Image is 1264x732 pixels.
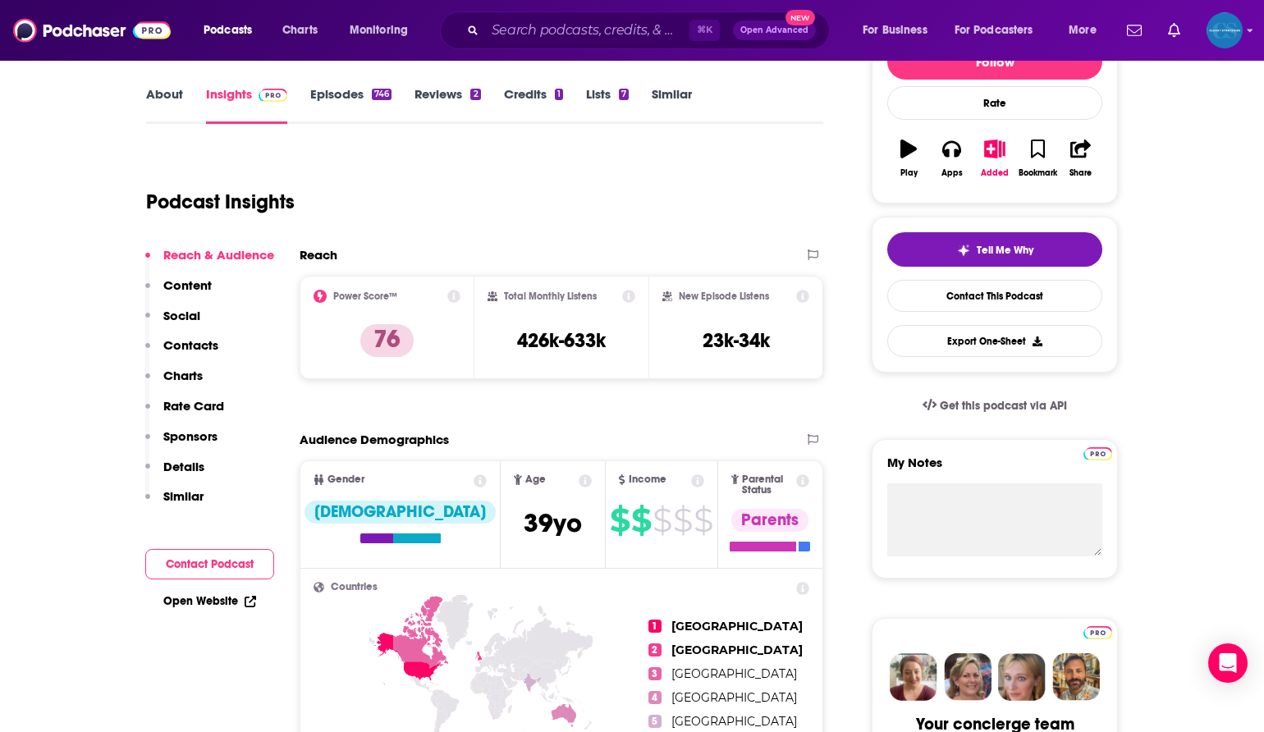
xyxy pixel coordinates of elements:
button: open menu [1057,17,1117,43]
span: Podcasts [204,19,252,42]
a: InsightsPodchaser Pro [206,86,287,124]
img: tell me why sparkle [957,244,970,257]
p: 76 [360,324,414,357]
span: [GEOGRAPHIC_DATA] [671,643,803,657]
img: Podchaser Pro [1083,626,1112,639]
h2: Power Score™ [333,291,397,302]
a: Open Website [163,594,256,608]
img: Podchaser - Follow, Share and Rate Podcasts [13,15,171,46]
img: User Profile [1207,12,1243,48]
p: Details [163,459,204,474]
h2: Audience Demographics [300,432,449,447]
button: Added [973,129,1016,188]
span: [GEOGRAPHIC_DATA] [671,690,797,705]
span: 5 [648,715,662,728]
h3: 426k-633k [517,328,606,353]
button: Rate Card [145,398,224,428]
button: Contact Podcast [145,549,274,579]
span: [GEOGRAPHIC_DATA] [671,714,797,729]
button: Social [145,308,200,338]
span: Tell Me Why [977,244,1033,257]
img: Jules Profile [998,653,1046,701]
span: Open Advanced [740,26,808,34]
h3: 23k-34k [703,328,770,353]
span: 39 yo [524,507,582,539]
a: Reviews2 [414,86,480,124]
a: About [146,86,183,124]
a: Get this podcast via API [909,386,1080,426]
span: For Podcasters [955,19,1033,42]
span: Gender [327,474,364,485]
button: Contacts [145,337,218,368]
h2: Reach [300,247,337,263]
div: Apps [941,168,963,178]
span: 1 [648,620,662,633]
label: My Notes [887,455,1102,483]
span: Charts [282,19,318,42]
button: open menu [338,17,429,43]
span: ⌘ K [689,20,720,41]
div: Parents [731,509,808,532]
span: Logged in as ClearyStrategies [1207,12,1243,48]
a: Lists7 [586,86,629,124]
div: 7 [619,89,629,100]
img: Podchaser Pro [1083,447,1112,460]
img: Barbara Profile [944,653,992,701]
span: 2 [648,643,662,657]
h2: New Episode Listens [679,291,769,302]
span: $ [694,507,712,533]
span: Countries [331,582,378,592]
button: Sponsors [145,428,218,459]
div: Rate [887,86,1102,120]
div: Play [900,168,918,178]
img: Sydney Profile [890,653,937,701]
span: [GEOGRAPHIC_DATA] [671,619,803,634]
a: Credits1 [504,86,563,124]
div: Open Intercom Messenger [1208,643,1248,683]
span: $ [673,507,692,533]
h1: Podcast Insights [146,190,295,214]
span: $ [610,507,630,533]
div: 2 [470,89,480,100]
div: 1 [555,89,563,100]
p: Contacts [163,337,218,353]
a: Episodes746 [310,86,392,124]
a: Similar [652,86,692,124]
span: $ [653,507,671,533]
p: Social [163,308,200,323]
button: open menu [944,17,1057,43]
a: Charts [272,17,327,43]
button: Similar [145,488,204,519]
button: Follow [887,43,1102,80]
button: Reach & Audience [145,247,274,277]
span: Age [525,474,546,485]
img: Jon Profile [1052,653,1100,701]
a: Contact This Podcast [887,280,1102,312]
span: 3 [648,667,662,680]
button: Bookmark [1016,129,1059,188]
span: For Business [863,19,927,42]
button: Show profile menu [1207,12,1243,48]
p: Content [163,277,212,293]
span: Monitoring [350,19,408,42]
button: open menu [851,17,948,43]
div: 746 [372,89,392,100]
span: More [1069,19,1097,42]
button: tell me why sparkleTell Me Why [887,232,1102,267]
a: Pro website [1083,445,1112,460]
input: Search podcasts, credits, & more... [485,17,689,43]
button: Details [145,459,204,489]
div: Search podcasts, credits, & more... [456,11,845,49]
button: Open AdvancedNew [733,21,816,40]
span: New [785,10,815,25]
p: Charts [163,368,203,383]
span: Get this podcast via API [940,399,1067,413]
span: $ [631,507,651,533]
button: Export One-Sheet [887,325,1102,357]
a: Show notifications dropdown [1161,16,1187,44]
button: Charts [145,368,203,398]
div: Added [981,168,1009,178]
p: Rate Card [163,398,224,414]
h2: Total Monthly Listens [504,291,597,302]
